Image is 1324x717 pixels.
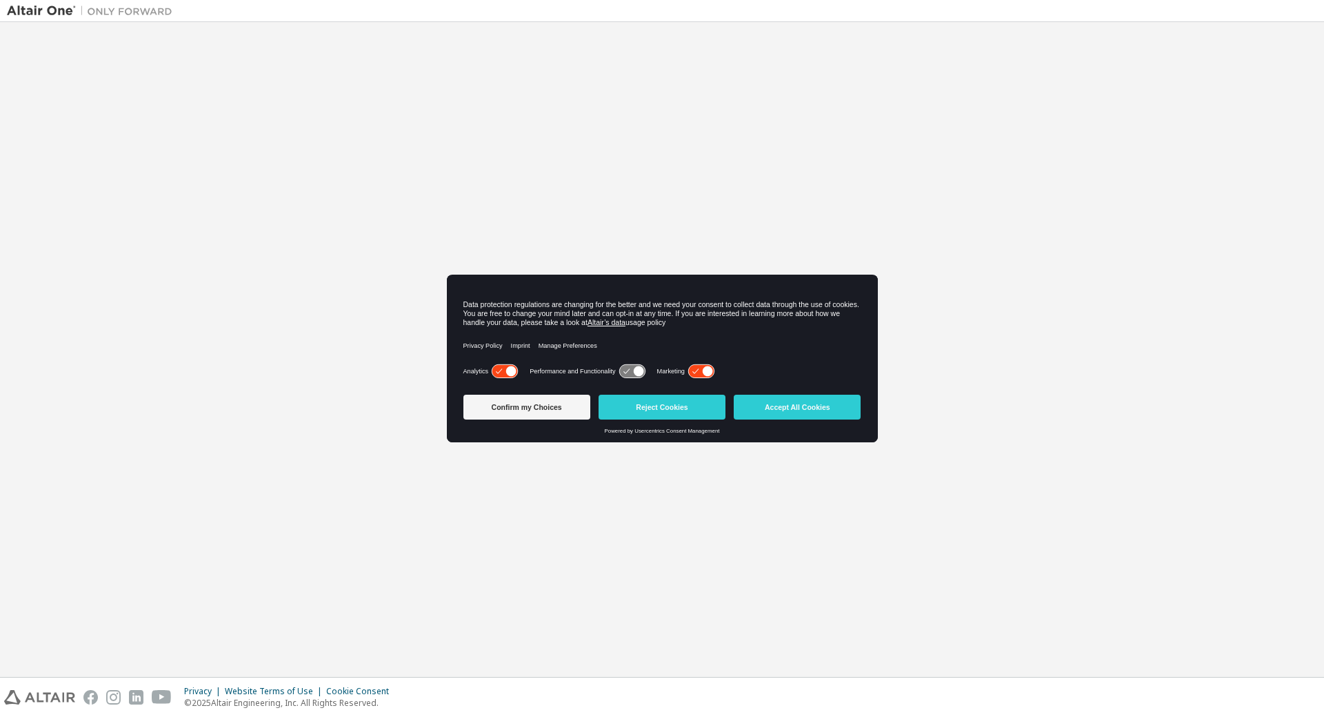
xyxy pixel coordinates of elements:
img: instagram.svg [106,690,121,705]
div: Cookie Consent [326,686,397,697]
div: Website Terms of Use [225,686,326,697]
img: youtube.svg [152,690,172,705]
img: Altair One [7,4,179,18]
p: © 2025 Altair Engineering, Inc. All Rights Reserved. [184,697,397,709]
img: facebook.svg [83,690,98,705]
img: linkedin.svg [129,690,143,705]
div: Privacy [184,686,225,697]
img: altair_logo.svg [4,690,75,705]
